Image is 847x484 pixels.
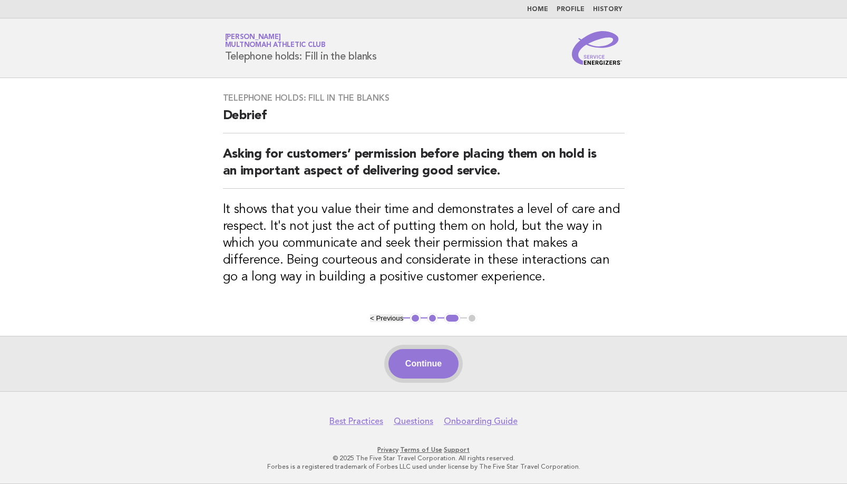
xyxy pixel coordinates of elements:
[527,6,548,13] a: Home
[225,42,326,49] span: Multnomah Athletic Club
[101,454,746,462] p: © 2025 The Five Star Travel Corporation. All rights reserved.
[427,313,438,324] button: 2
[593,6,622,13] a: History
[101,446,746,454] p: · ·
[225,34,377,62] h1: Telephone holds: Fill in the blanks
[572,31,622,65] img: Service Energizers
[223,93,625,103] h3: Telephone holds: Fill in the blanks
[101,462,746,471] p: Forbes is a registered trademark of Forbes LLC used under license by The Five Star Travel Corpora...
[444,313,460,324] button: 3
[394,416,433,427] a: Questions
[223,108,625,133] h2: Debrief
[444,446,470,453] a: Support
[223,146,625,189] h2: Asking for customers’ permission before placing them on hold is an important aspect of delivering...
[223,201,625,286] h3: It shows that you value their time and demonstrates a level of care and respect. It's not just th...
[388,349,459,379] button: Continue
[410,313,421,324] button: 1
[370,314,403,322] button: < Previous
[444,416,518,427] a: Onboarding Guide
[377,446,398,453] a: Privacy
[225,34,326,49] a: [PERSON_NAME]Multnomah Athletic Club
[329,416,383,427] a: Best Practices
[400,446,442,453] a: Terms of Use
[557,6,585,13] a: Profile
